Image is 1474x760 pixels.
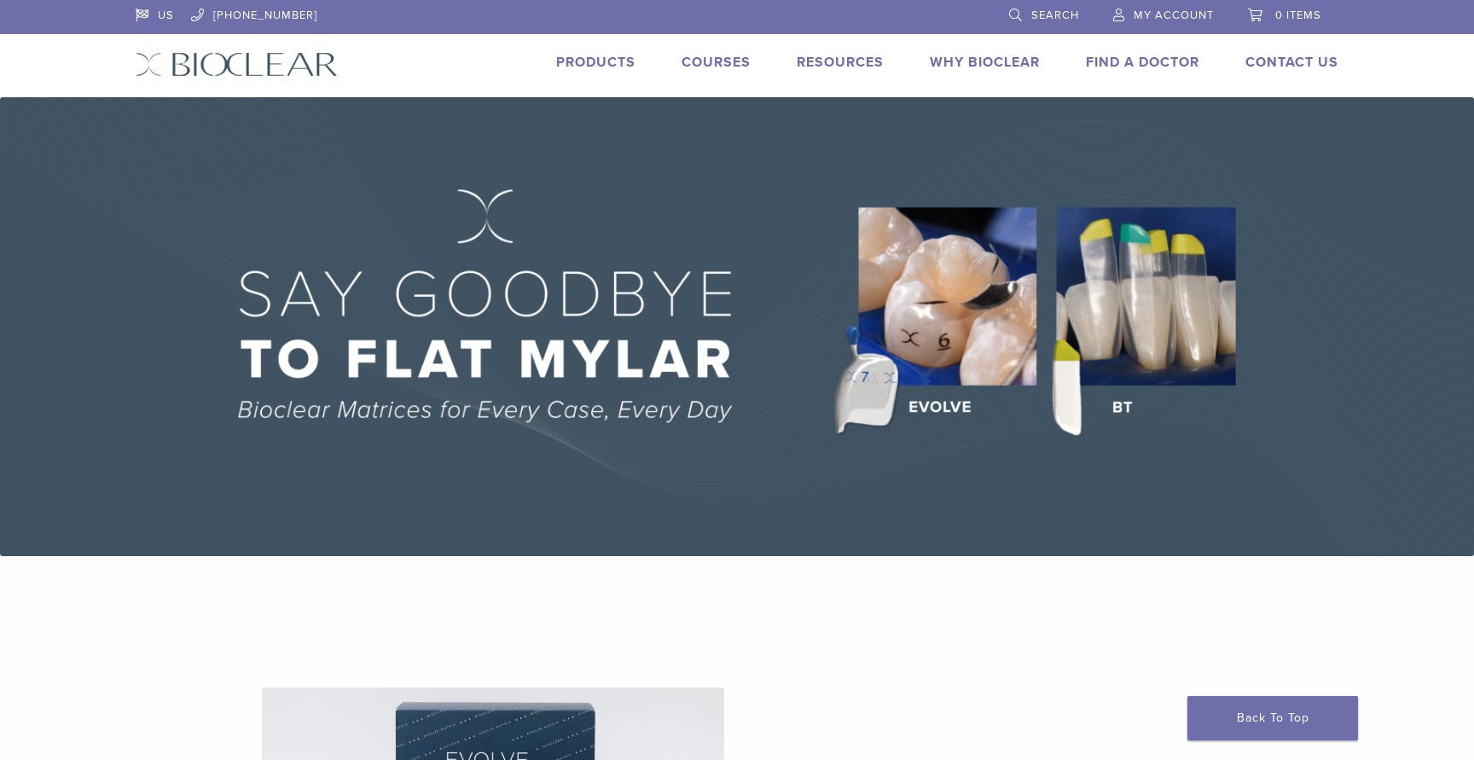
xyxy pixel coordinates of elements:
[1187,696,1358,740] a: Back To Top
[1086,54,1199,71] a: Find A Doctor
[930,54,1040,71] a: Why Bioclear
[1134,9,1214,22] span: My Account
[556,54,635,71] a: Products
[1245,54,1338,71] a: Contact Us
[136,52,338,77] img: Bioclear
[797,54,884,71] a: Resources
[1031,9,1079,22] span: Search
[1275,9,1321,22] span: 0 items
[682,54,751,71] a: Courses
